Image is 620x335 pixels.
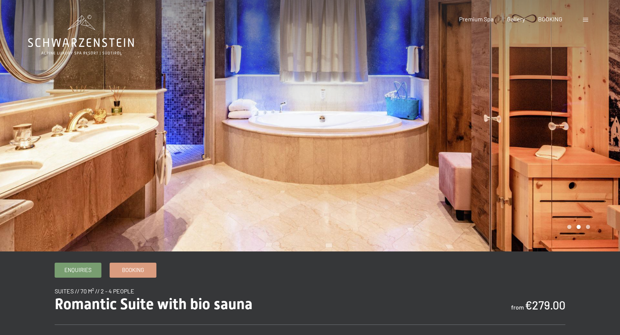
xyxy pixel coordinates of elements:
a: Booking [110,263,156,277]
span: Enquiries [64,266,92,274]
a: Premium Spa [459,15,494,22]
a: Gallery [507,15,525,22]
span: Suites // 70 m² // 2 - 4 People [55,287,134,295]
span: Romantic Suite with bio sauna [55,295,253,313]
span: Booking [122,266,144,274]
a: Enquiries [55,263,101,277]
b: €279.00 [525,298,565,312]
span: from [511,304,524,311]
a: BOOKING [538,15,562,22]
